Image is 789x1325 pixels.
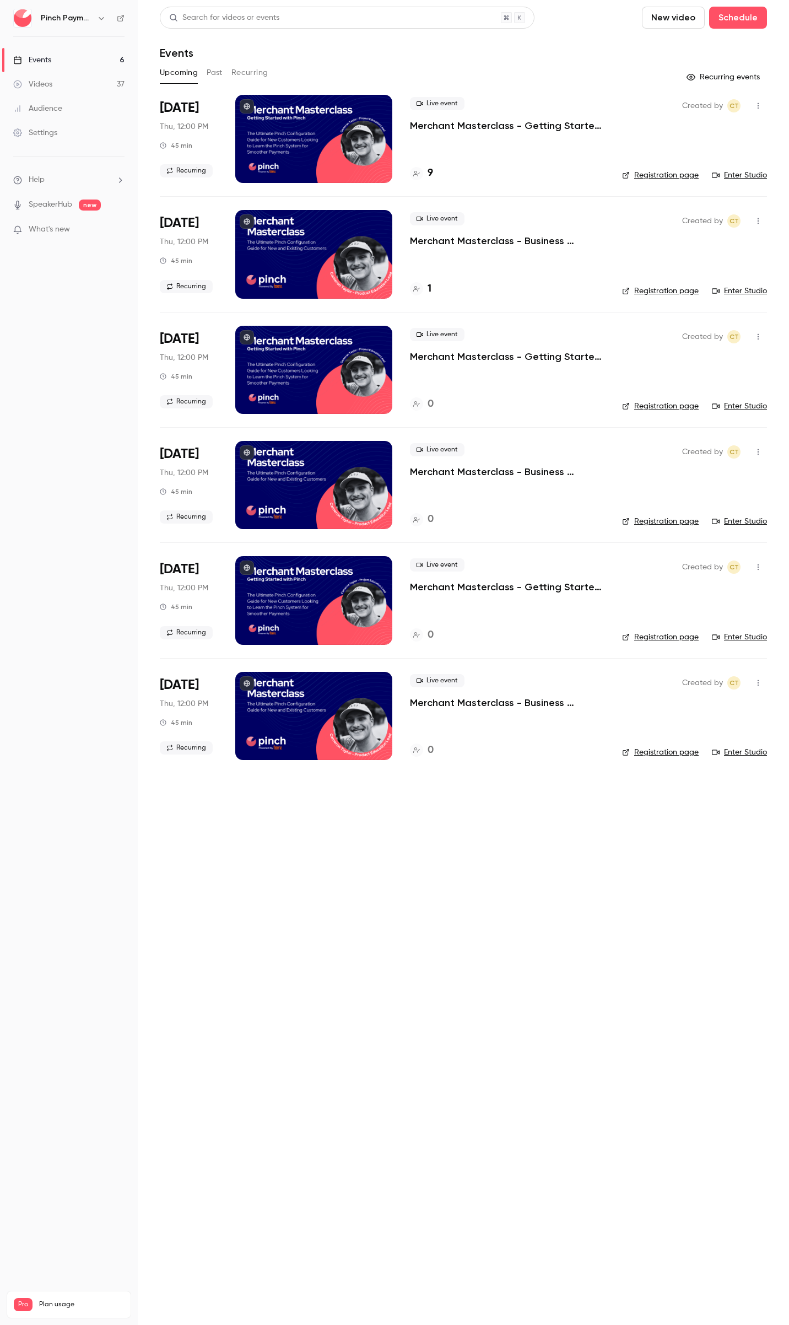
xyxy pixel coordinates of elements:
span: Thu, 12:00 PM [160,121,208,132]
div: Sep 4 Thu, 12:00 PM (Australia/Brisbane) [160,210,218,298]
span: Cameron Taylor [727,676,741,690]
a: Enter Studio [712,170,767,181]
a: Enter Studio [712,516,767,527]
h6: Pinch Payments [41,13,93,24]
span: Cameron Taylor [727,214,741,228]
span: [DATE] [160,561,199,578]
span: [DATE] [160,676,199,694]
a: 0 [410,512,434,527]
span: Created by [682,445,723,459]
div: Oct 30 Thu, 12:00 PM (Australia/Brisbane) [160,672,218,760]
span: [DATE] [160,445,199,463]
a: Registration page [622,170,699,181]
span: CT [729,676,739,690]
div: Videos [13,79,52,90]
div: Aug 21 Thu, 12:00 PM (Australia/Brisbane) [160,95,218,183]
a: Merchant Masterclass - Business Readiness Edition [410,465,604,478]
span: Recurring [160,395,213,408]
span: Recurring [160,626,213,639]
span: Created by [682,561,723,574]
button: Past [207,64,223,82]
span: [DATE] [160,214,199,232]
a: 0 [410,743,434,758]
div: Sep 18 Thu, 12:00 PM (Australia/Brisbane) [160,326,218,414]
span: Thu, 12:00 PM [160,583,208,594]
span: Recurring [160,510,213,524]
iframe: Noticeable Trigger [111,225,125,235]
span: Thu, 12:00 PM [160,236,208,247]
span: [DATE] [160,99,199,117]
a: Enter Studio [712,747,767,758]
a: Merchant Masterclass - Getting Started with Pinch [410,119,604,132]
li: help-dropdown-opener [13,174,125,186]
span: Live event [410,674,464,687]
div: 45 min [160,487,192,496]
h4: 0 [428,397,434,412]
a: 0 [410,628,434,643]
span: Recurring [160,280,213,293]
button: Upcoming [160,64,198,82]
span: CT [729,445,739,459]
button: New video [642,7,705,29]
span: Recurring [160,164,213,177]
a: 0 [410,397,434,412]
span: Live event [410,328,464,341]
span: Pro [14,1298,33,1311]
h4: 0 [428,628,434,643]
h4: 0 [428,512,434,527]
a: 9 [410,166,433,181]
button: Schedule [709,7,767,29]
div: Audience [13,103,62,114]
div: 45 min [160,602,192,611]
a: SpeakerHub [29,199,72,211]
p: Merchant Masterclass - Getting Started with Pinch [410,580,604,594]
span: What's new [29,224,70,235]
span: Live event [410,212,464,225]
a: Registration page [622,516,699,527]
a: Enter Studio [712,401,767,412]
a: Registration page [622,747,699,758]
span: new [79,200,101,211]
span: Live event [410,443,464,456]
h4: 9 [428,166,433,181]
span: Thu, 12:00 PM [160,467,208,478]
div: Search for videos or events [169,12,279,24]
a: Enter Studio [712,632,767,643]
span: Created by [682,99,723,112]
span: Created by [682,214,723,228]
button: Recurring events [682,68,767,86]
h4: 1 [428,282,431,297]
span: Created by [682,676,723,690]
a: 1 [410,282,431,297]
span: CT [729,214,739,228]
a: Enter Studio [712,286,767,297]
span: [DATE] [160,330,199,348]
a: Merchant Masterclass - Business Readiness Edition [410,696,604,709]
div: Oct 16 Thu, 12:00 PM (Australia/Brisbane) [160,556,218,644]
a: Merchant Masterclass - Business Readiness Edition [410,234,604,247]
span: Live event [410,97,464,110]
span: CT [729,99,739,112]
span: Cameron Taylor [727,561,741,574]
div: 45 min [160,372,192,381]
div: Oct 2 Thu, 12:00 PM (Australia/Brisbane) [160,441,218,529]
div: 45 min [160,141,192,150]
h4: 0 [428,743,434,758]
div: 45 min [160,256,192,265]
span: CT [729,330,739,343]
button: Recurring [231,64,268,82]
a: Merchant Masterclass - Getting Started with Pinch [410,350,604,363]
a: Registration page [622,632,699,643]
a: Registration page [622,286,699,297]
div: Settings [13,127,57,138]
span: Thu, 12:00 PM [160,698,208,709]
a: Registration page [622,401,699,412]
span: Cameron Taylor [727,99,741,112]
div: 45 min [160,718,192,727]
span: Cameron Taylor [727,330,741,343]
